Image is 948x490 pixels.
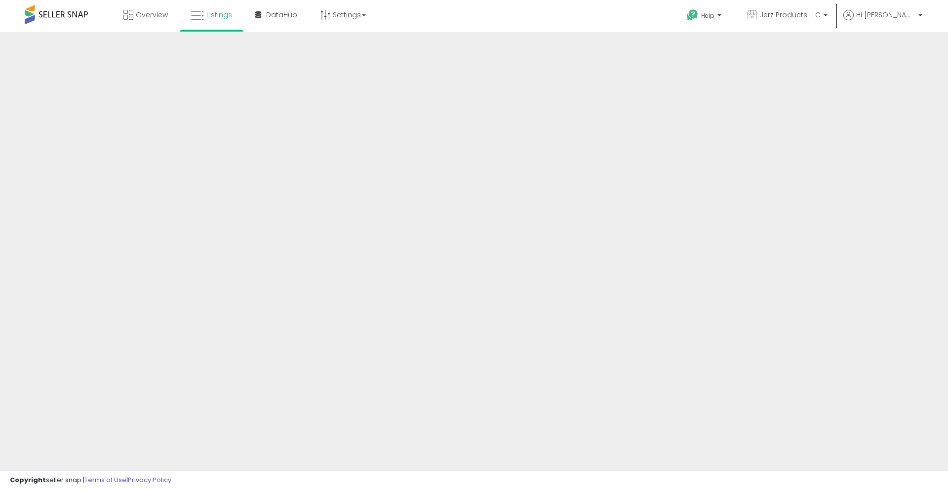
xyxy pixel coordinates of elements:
[701,11,714,20] span: Help
[760,10,821,20] span: Jerz Products LLC
[206,10,232,20] span: Listings
[679,1,731,32] a: Help
[266,10,297,20] span: DataHub
[856,10,915,20] span: Hi [PERSON_NAME]
[843,10,922,32] a: Hi [PERSON_NAME]
[686,9,699,21] i: Get Help
[136,10,168,20] span: Overview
